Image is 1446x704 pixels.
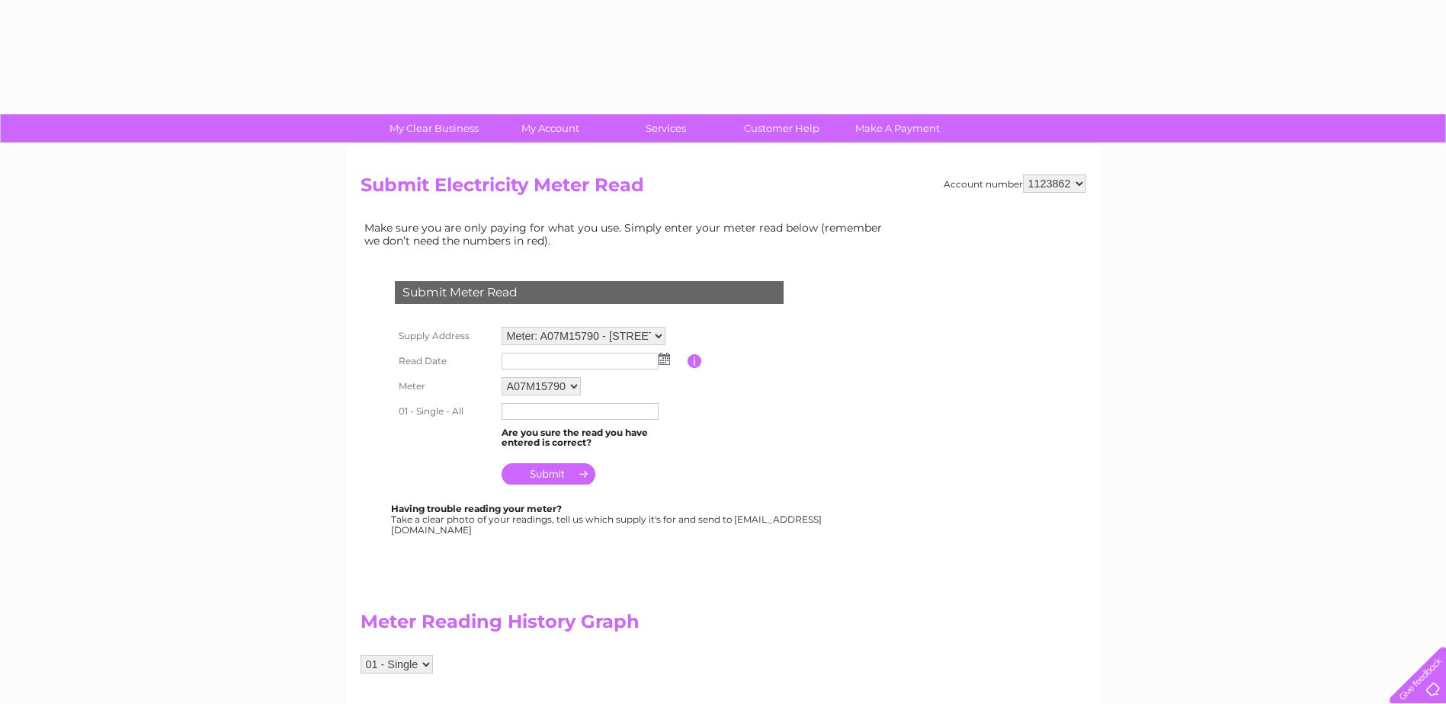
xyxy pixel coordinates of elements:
[391,504,824,535] div: Take a clear photo of your readings, tell us which supply it's for and send to [EMAIL_ADDRESS][DO...
[719,114,845,142] a: Customer Help
[361,174,1086,203] h2: Submit Electricity Meter Read
[944,174,1086,193] div: Account number
[391,399,498,424] th: 01 - Single - All
[361,611,894,640] h2: Meter Reading History Graph
[391,373,498,399] th: Meter
[487,114,613,142] a: My Account
[361,218,894,250] td: Make sure you are only paying for what you use. Simply enter your meter read below (remember we d...
[498,424,688,453] td: Are you sure the read you have entered is correct?
[659,353,670,365] img: ...
[391,503,562,514] b: Having trouble reading your meter?
[395,281,784,304] div: Submit Meter Read
[391,323,498,349] th: Supply Address
[835,114,960,142] a: Make A Payment
[502,463,595,485] input: Submit
[391,349,498,373] th: Read Date
[603,114,729,142] a: Services
[371,114,497,142] a: My Clear Business
[688,354,702,368] input: Information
